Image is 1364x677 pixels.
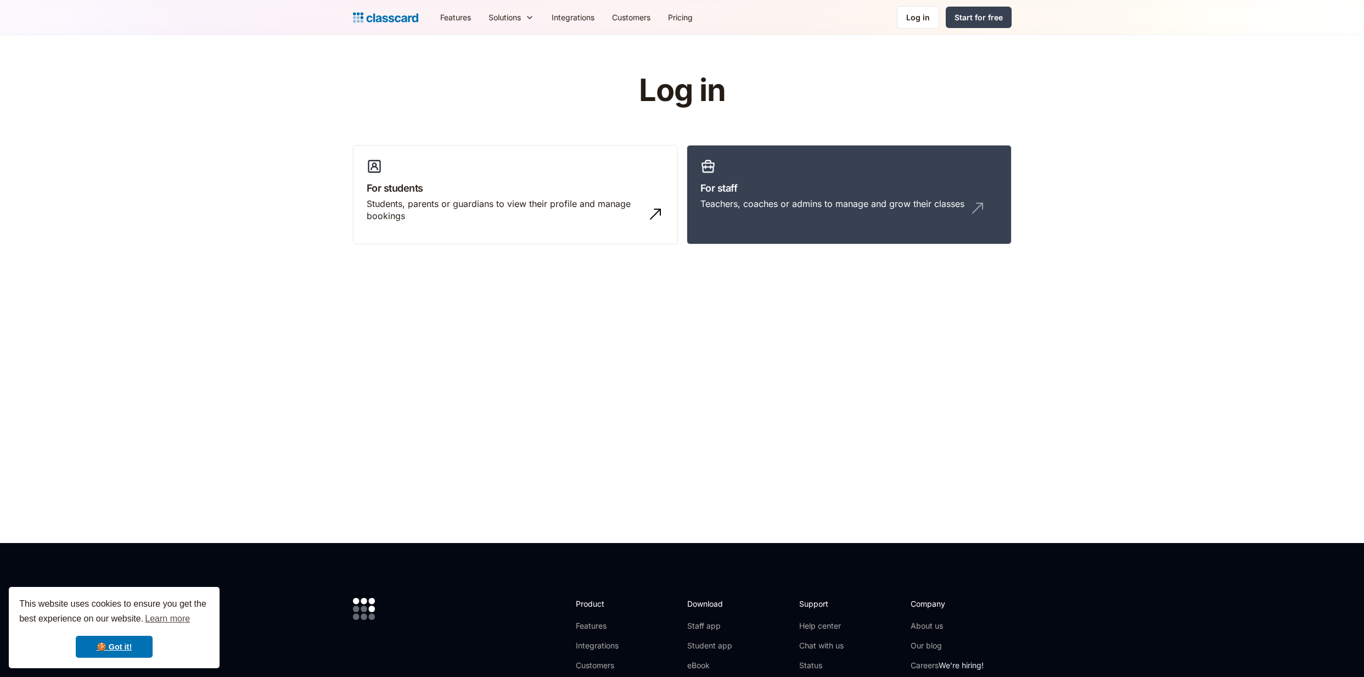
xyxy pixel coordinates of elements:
[911,640,984,651] a: Our blog
[939,661,984,670] span: We're hiring!
[911,660,984,671] a: CareersWe're hiring!
[76,636,153,658] a: dismiss cookie message
[955,12,1003,23] div: Start for free
[576,640,635,651] a: Integrations
[687,598,732,609] h2: Download
[700,198,964,210] div: Teachers, coaches or admins to manage and grow their classes
[700,181,998,195] h3: For staff
[687,620,732,631] a: Staff app
[906,12,930,23] div: Log in
[911,598,984,609] h2: Company
[367,198,642,222] div: Students, parents or guardians to view their profile and manage bookings
[9,587,220,668] div: cookieconsent
[489,12,521,23] div: Solutions
[576,660,635,671] a: Customers
[659,5,701,30] a: Pricing
[576,598,635,609] h2: Product
[687,145,1012,245] a: For staffTeachers, coaches or admins to manage and grow their classes
[19,597,209,627] span: This website uses cookies to ensure you get the best experience on our website.
[508,74,856,108] h1: Log in
[687,660,732,671] a: eBook
[543,5,603,30] a: Integrations
[480,5,543,30] div: Solutions
[367,181,664,195] h3: For students
[576,620,635,631] a: Features
[603,5,659,30] a: Customers
[799,660,844,671] a: Status
[799,598,844,609] h2: Support
[431,5,480,30] a: Features
[799,640,844,651] a: Chat with us
[911,620,984,631] a: About us
[687,640,732,651] a: Student app
[946,7,1012,28] a: Start for free
[143,611,192,627] a: learn more about cookies
[799,620,844,631] a: Help center
[353,145,678,245] a: For studentsStudents, parents or guardians to view their profile and manage bookings
[353,10,418,25] a: home
[897,6,939,29] a: Log in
